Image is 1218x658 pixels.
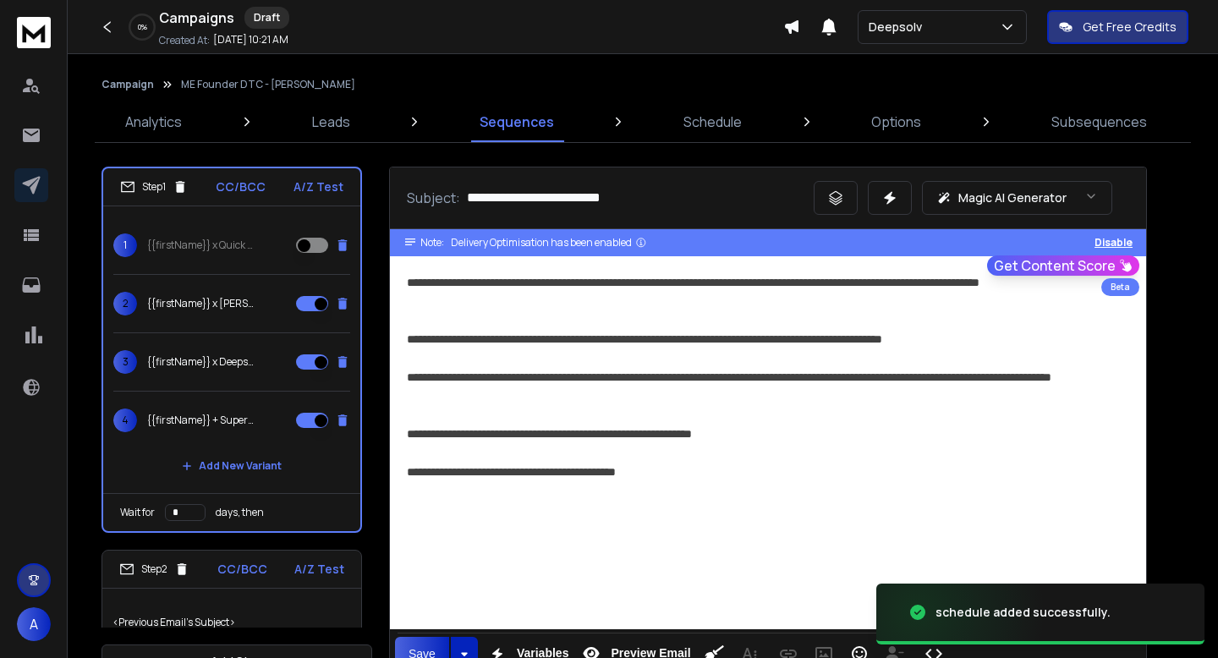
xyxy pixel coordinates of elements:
p: CC/BCC [217,561,267,578]
button: A [17,607,51,641]
p: Magic AI Generator [958,189,1067,206]
button: Campaign [101,78,154,91]
span: Note: [420,236,444,249]
li: Step1CC/BCCA/Z Test1{{firstName}} x Quick Demo2{{firstName}} x [PERSON_NAME] Intro3{{firstName}} ... [101,167,362,533]
p: {{firstName}} + Supercharge Revenue [147,414,255,427]
p: {{firstName}} x Deepsolv Intro [147,355,255,369]
p: Deepsolv [869,19,929,36]
button: Get Content Score [987,255,1139,276]
p: days, then [216,506,264,519]
button: Disable [1095,236,1133,249]
span: 4 [113,409,137,432]
h1: Campaigns [159,8,234,28]
a: Options [861,101,931,142]
p: [DATE] 10:21 AM [213,33,288,47]
p: Analytics [125,112,182,132]
button: Get Free Credits [1047,10,1188,44]
div: Step 1 [120,179,188,195]
p: Schedule [683,112,742,132]
p: Sequences [480,112,554,132]
p: A/Z Test [294,178,343,195]
p: ME Founder DTC - [PERSON_NAME] [181,78,355,91]
a: Sequences [469,101,564,142]
button: Magic AI Generator [922,181,1112,215]
div: schedule added successfully. [935,604,1111,621]
p: Created At: [159,34,210,47]
div: Beta [1101,278,1139,296]
span: 3 [113,350,137,374]
span: 2 [113,292,137,315]
p: Leads [312,112,350,132]
a: Analytics [115,101,192,142]
p: Options [871,112,921,132]
p: {{firstName}} x [PERSON_NAME] Intro [147,297,255,310]
button: Add New Variant [168,449,295,483]
p: Subsequences [1051,112,1147,132]
span: 1 [113,233,137,257]
p: 0 % [138,22,147,32]
div: Delivery Optimisation has been enabled [451,236,647,249]
p: {{firstName}} x Quick Demo [147,239,255,252]
p: Wait for [120,506,155,519]
p: A/Z Test [294,561,344,578]
p: <Previous Email's Subject> [112,599,351,646]
a: Subsequences [1041,101,1157,142]
img: logo [17,17,51,48]
a: Schedule [673,101,752,142]
a: Leads [302,101,360,142]
div: Draft [244,7,289,29]
div: Step 2 [119,562,189,577]
p: Subject: [407,188,460,208]
p: CC/BCC [216,178,266,195]
p: Get Free Credits [1083,19,1177,36]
